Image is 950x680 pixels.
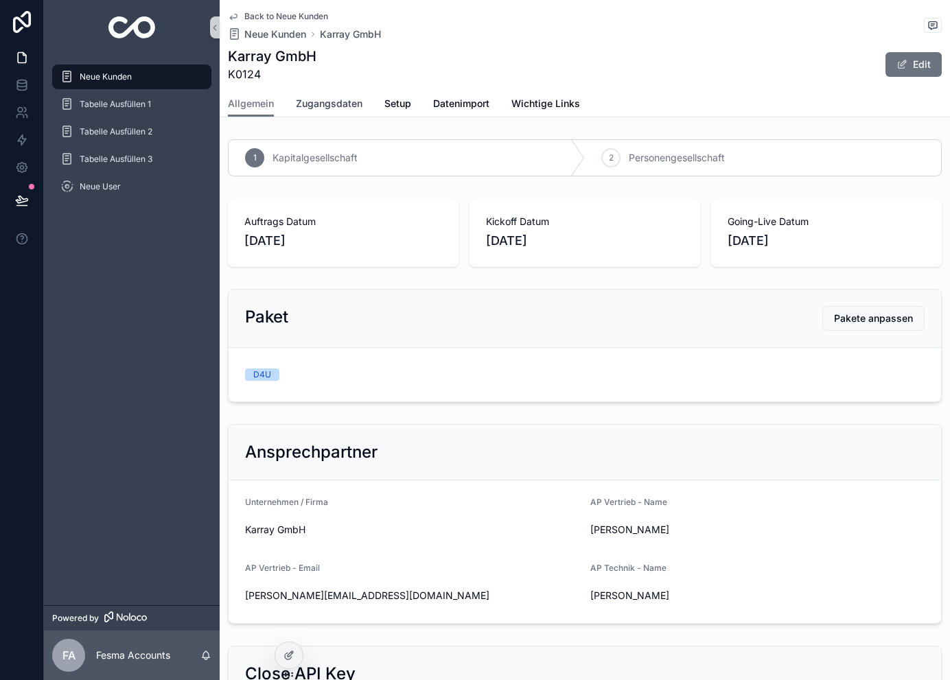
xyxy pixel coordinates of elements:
[52,119,211,144] a: Tabelle Ausfüllen 2
[62,647,76,664] span: FA
[244,215,442,228] span: Auftrags Datum
[228,66,316,82] span: K0124
[228,91,274,117] a: Allgemein
[228,97,274,110] span: Allgemein
[244,27,306,41] span: Neue Kunden
[80,154,152,165] span: Tabelle Ausfüllen 3
[629,151,725,165] span: Personengesellschaft
[228,11,328,22] a: Back to Neue Kunden
[728,215,925,228] span: Going-Live Datum
[296,91,362,119] a: Zugangsdaten
[384,91,411,119] a: Setup
[273,151,358,165] span: Kapitalgesellschaft
[296,97,362,110] span: Zugangsdaten
[320,27,381,41] a: Karray GmbH
[834,312,913,325] span: Pakete anpassen
[433,91,489,119] a: Datenimport
[80,99,151,110] span: Tabelle Ausfüllen 1
[52,65,211,89] a: Neue Kunden
[52,174,211,199] a: Neue User
[822,306,925,331] button: Pakete anpassen
[245,441,378,463] h2: Ansprechpartner
[80,126,152,137] span: Tabelle Ausfüllen 2
[245,589,579,602] span: [PERSON_NAME][EMAIL_ADDRESS][DOMAIN_NAME]
[590,523,752,537] span: [PERSON_NAME]
[108,16,156,38] img: App logo
[245,523,579,537] span: Karray GmbH
[52,147,211,172] a: Tabelle Ausfüllen 3
[253,368,271,381] div: D4U
[609,152,614,163] span: 2
[885,52,942,77] button: Edit
[253,152,257,163] span: 1
[228,27,306,41] a: Neue Kunden
[245,497,328,507] span: Unternehmen / Firma
[433,97,489,110] span: Datenimport
[80,181,121,192] span: Neue User
[590,589,752,602] span: [PERSON_NAME]
[44,605,220,631] a: Powered by
[245,306,288,328] h2: Paket
[728,231,925,250] span: [DATE]
[244,11,328,22] span: Back to Neue Kunden
[486,231,684,250] span: [DATE]
[80,71,132,82] span: Neue Kunden
[511,91,580,119] a: Wichtige Links
[228,47,316,66] h1: Karray GmbH
[590,497,667,507] span: AP Vertrieb - Name
[96,648,170,662] p: Fesma Accounts
[44,55,220,217] div: scrollable content
[245,563,320,573] span: AP Vertrieb - Email
[486,215,684,228] span: Kickoff Datum
[52,613,99,624] span: Powered by
[52,92,211,117] a: Tabelle Ausfüllen 1
[511,97,580,110] span: Wichtige Links
[384,97,411,110] span: Setup
[590,563,667,573] span: AP Technik - Name
[244,231,442,250] span: [DATE]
